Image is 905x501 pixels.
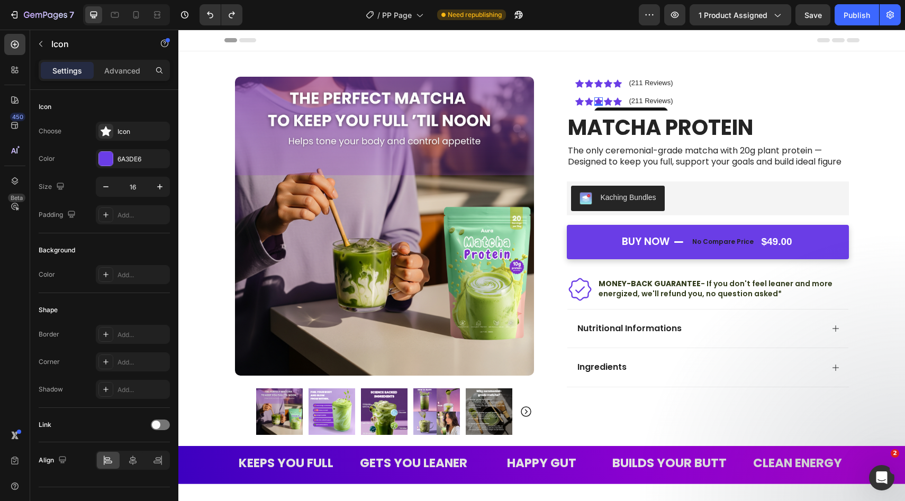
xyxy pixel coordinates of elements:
p: GETS YOU LEANER [175,423,296,444]
p: (211 Reviews) [451,49,495,58]
div: $49.00 [582,205,614,220]
div: Add... [117,270,167,280]
div: Icon [39,102,51,112]
div: Shadow [39,385,63,394]
img: KachingBundles.png [401,162,414,175]
p: - If you don't feel leaner and more energized, we'll refund you, no question asked* [420,249,669,268]
div: Add... [117,330,167,340]
p: BUILDS YOUR BUTT [430,423,552,444]
span: 2 [891,449,899,458]
span: Save [804,11,822,20]
button: Carousel Next Arrow [341,376,354,388]
p: No compare price [514,209,575,215]
div: Background [39,245,75,255]
div: Corner [39,357,60,367]
div: Beta [8,194,25,202]
button: Publish [835,4,879,25]
div: Link [39,420,51,430]
div: Size [39,180,67,194]
div: Add... [117,385,167,395]
button: BUY NOW [388,195,671,230]
p: HAPPY GUT [303,423,424,444]
button: 1 product assigned [690,4,791,25]
div: Icon [117,127,167,136]
div: Undo/Redo [200,4,242,25]
div: Shape [39,305,58,315]
div: Kaching Bundles [422,162,478,174]
span: / [377,10,380,21]
div: Align [39,453,69,468]
button: 7 [4,4,79,25]
h1: MATCHA PROTEIN [388,83,671,113]
div: Add... [117,358,167,367]
div: Padding [39,208,78,222]
button: Save [795,4,830,25]
p: KEEPS YOU FULL [47,423,169,444]
div: Add... [117,211,167,220]
button: Kaching Bundles [393,156,486,181]
p: Ingredients [399,332,448,343]
div: Publish [844,10,870,21]
div: Color [39,154,55,163]
p: The only ceremonial-grade matcha with 20g plant protein — Designed to keep you full, support your... [390,116,669,138]
div: Choose [39,126,61,136]
div: 6A3DE6 [117,154,167,164]
span: Need republishing [448,10,502,20]
strong: MONEY-BACK GUARANTEE [420,249,522,259]
p: Advanced [104,65,140,76]
span: 1 product assigned [699,10,767,21]
p: CLEAN ENERGY [558,423,680,444]
p: Icon [51,38,141,50]
div: 450 [10,113,25,121]
div: Color [39,270,55,279]
span: PP Page [382,10,412,21]
p: Nutritional Informations [399,294,503,305]
iframe: Design area [178,30,905,501]
div: Border [39,330,59,339]
p: 7 [69,8,74,21]
p: Settings [52,65,82,76]
p: (211 Reviews) [451,67,495,76]
div: BUY NOW [444,206,491,219]
iframe: Intercom live chat [869,465,894,490]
